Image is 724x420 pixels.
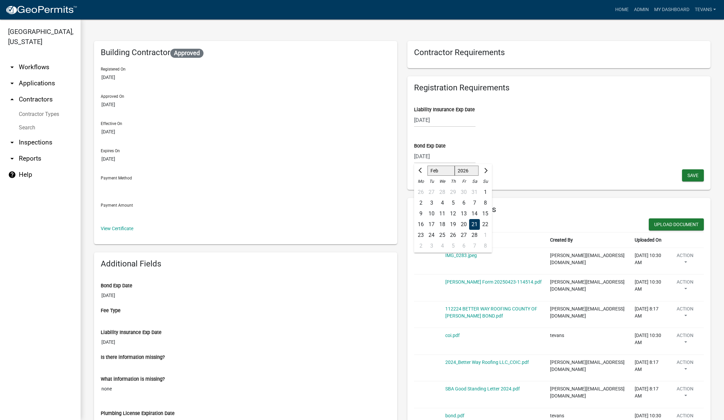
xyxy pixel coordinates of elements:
div: Thursday, February 5, 2026 [448,198,458,208]
td: [PERSON_NAME][EMAIL_ADDRESS][DOMAIN_NAME] [546,248,631,275]
div: Thursday, February 26, 2026 [448,230,458,241]
div: Wednesday, February 18, 2026 [437,219,448,230]
div: 8 [480,198,491,208]
div: 5 [448,241,458,251]
div: Tuesday, March 3, 2026 [426,241,437,251]
div: Tuesday, February 10, 2026 [426,208,437,219]
td: [DATE] 10:30 AM [631,328,666,355]
div: 2 [415,241,426,251]
button: Action [670,305,700,322]
div: Thursday, February 12, 2026 [448,208,458,219]
div: Monday, February 23, 2026 [415,230,426,241]
div: 4 [437,241,448,251]
div: 11 [437,208,448,219]
div: Monday, February 9, 2026 [415,208,426,219]
input: mm/dd/yyyy [414,113,476,127]
div: Tuesday, February 24, 2026 [426,230,437,241]
div: Sunday, February 22, 2026 [480,219,491,230]
a: bond.pdf [445,413,464,418]
div: Tuesday, February 3, 2026 [426,198,437,208]
div: Wednesday, January 28, 2026 [437,187,448,198]
div: 27 [426,187,437,198]
div: Friday, March 6, 2026 [458,241,469,251]
div: Fr [458,176,469,187]
div: Sunday, February 8, 2026 [480,198,491,208]
div: 7 [469,198,480,208]
div: 9 [415,208,426,219]
a: 2024_Better Way Roofing LLC_COIC.pdf [445,360,529,365]
select: Select month [427,166,455,176]
div: 6 [458,241,469,251]
div: Wednesday, February 4, 2026 [437,198,448,208]
div: Sunday, March 1, 2026 [480,230,491,241]
a: [PERSON_NAME] Form 20250423-114514.pdf [445,279,542,285]
div: Wednesday, February 11, 2026 [437,208,448,219]
button: Save [682,169,704,181]
label: Liability Insurance Exp Date [101,330,162,335]
td: [DATE] 8:17 AM [631,301,666,328]
div: 28 [437,187,448,198]
div: Mo [415,176,426,187]
button: Action [670,332,700,349]
div: Sunday, February 15, 2026 [480,208,491,219]
h6: Additional Fields [101,259,391,269]
h6: Contractor Requirements [414,48,704,57]
th: Created By [546,232,631,248]
div: 1 [480,230,491,241]
h6: Building Contractor [101,48,391,58]
td: [DATE] 10:30 AM [631,275,666,301]
i: arrow_drop_up [8,95,16,103]
a: View Certificate [101,226,133,231]
td: [PERSON_NAME][EMAIL_ADDRESS][DOMAIN_NAME] [546,354,631,381]
button: Action [670,279,700,295]
label: Bond Exp Date [101,284,132,288]
div: 29 [448,187,458,198]
label: What information is missing? [101,377,165,382]
div: 17 [426,219,437,230]
div: Sunday, February 1, 2026 [480,187,491,198]
a: coi.pdf [445,333,460,338]
div: Monday, February 2, 2026 [415,198,426,208]
a: 112224 BETTER WAY ROOFING COUNTY OF [PERSON_NAME] BOND.pdf [445,306,537,319]
button: Upload Document [649,218,704,230]
div: 22 [480,219,491,230]
td: [DATE] 8:17 AM [631,354,666,381]
button: Action [670,359,700,376]
div: Monday, January 26, 2026 [415,187,426,198]
label: Is there information missing? [101,355,165,360]
div: Monday, February 16, 2026 [415,219,426,230]
div: 19 [448,219,458,230]
div: 20 [458,219,469,230]
div: Thursday, January 29, 2026 [448,187,458,198]
span: Save [687,172,698,178]
label: Plumbing License Expiration Date [101,411,175,416]
div: Friday, January 30, 2026 [458,187,469,198]
a: IMG_0283.jpeg [445,253,477,258]
label: Liability Insurance Exp Date [414,108,475,112]
div: Wednesday, March 4, 2026 [437,241,448,251]
div: 3 [426,241,437,251]
div: Sa [469,176,480,187]
div: Su [480,176,491,187]
div: 21 [469,219,480,230]
a: Home [613,3,631,16]
div: Saturday, January 31, 2026 [469,187,480,198]
div: We [437,176,448,187]
div: 5 [448,198,458,208]
div: Friday, February 13, 2026 [458,208,469,219]
div: 16 [415,219,426,230]
div: 14 [469,208,480,219]
button: Next month [481,165,489,176]
i: help [8,171,16,179]
div: 26 [448,230,458,241]
div: 30 [458,187,469,198]
div: Tuesday, January 27, 2026 [426,187,437,198]
button: Previous month [417,165,425,176]
div: 1 [480,187,491,198]
label: Bond Exp Date [414,144,446,149]
a: My Dashboard [651,3,692,16]
div: Monday, March 2, 2026 [415,241,426,251]
td: [DATE] 10:30 AM [631,248,666,275]
i: arrow_drop_down [8,63,16,71]
th: Name [441,232,546,248]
